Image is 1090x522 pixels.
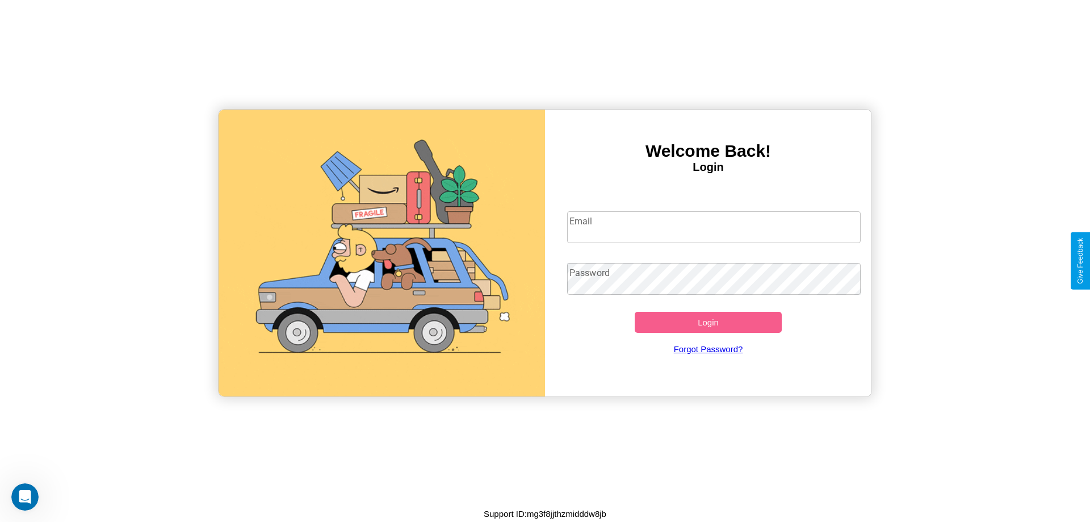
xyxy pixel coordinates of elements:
[219,110,545,396] img: gif
[635,312,782,333] button: Login
[561,333,856,365] a: Forgot Password?
[484,506,606,521] p: Support ID: mg3f8jjthzmidddw8jb
[11,483,39,511] iframe: Intercom live chat
[1076,238,1084,284] div: Give Feedback
[545,161,871,174] h4: Login
[545,141,871,161] h3: Welcome Back!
